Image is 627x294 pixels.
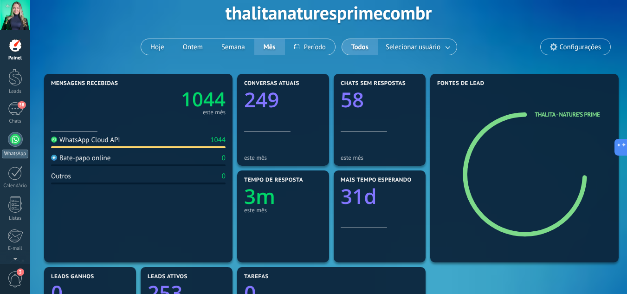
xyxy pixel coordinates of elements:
div: 0 [222,154,226,163]
text: 249 [244,85,279,113]
span: Conversas atuais [244,80,299,87]
div: Painel [2,55,29,61]
text: 1044 [181,86,226,112]
text: 3m [244,182,275,210]
span: Selecionar usuário [384,41,442,53]
button: Selecionar usuário [378,39,457,55]
button: Hoje [141,39,174,55]
div: 0 [222,172,226,181]
div: E-mail [2,246,29,252]
a: Thalita - Nature’s Prime [535,111,600,118]
span: Tempo de resposta [244,177,303,183]
span: Leads ganhos [51,274,94,280]
img: Bate-papo online [51,155,57,161]
div: este mês [244,207,322,214]
span: 58 [18,101,26,109]
img: WhatsApp Cloud API [51,137,57,143]
div: WhatsApp [2,150,28,158]
span: Configurações [560,43,601,51]
button: Período [285,39,335,55]
div: Listas [2,216,29,222]
div: este mês [203,110,226,115]
a: 31d [341,182,419,210]
div: Chats [2,118,29,124]
a: 1044 [138,86,226,112]
text: 58 [341,85,364,113]
span: Chats sem respostas [341,80,406,87]
div: Outros [51,172,71,181]
button: Mês [254,39,285,55]
div: Bate-papo online [51,154,110,163]
div: este mês [341,154,419,161]
button: Ontem [174,39,212,55]
div: Leads [2,89,29,95]
text: 31d [341,182,377,210]
div: Calendário [2,183,29,189]
button: Todos [342,39,378,55]
div: este mês [244,154,322,161]
span: Mais tempo esperando [341,177,412,183]
span: Leads ativos [148,274,187,280]
button: Semana [212,39,254,55]
span: 3 [17,268,24,276]
div: 1044 [210,136,226,144]
span: Mensagens recebidas [51,80,118,87]
div: WhatsApp Cloud API [51,136,120,144]
span: Fontes de lead [437,80,485,87]
span: Tarefas [244,274,269,280]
